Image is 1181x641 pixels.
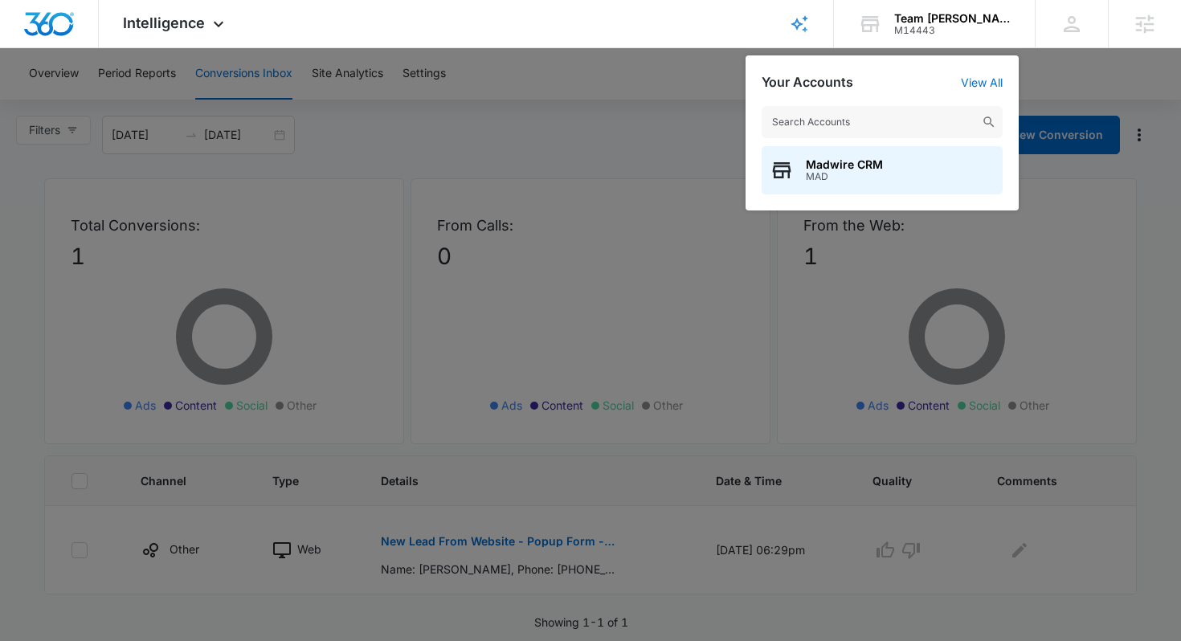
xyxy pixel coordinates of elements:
[894,25,1011,36] div: account id
[961,76,1003,89] a: View All
[762,106,1003,138] input: Search Accounts
[806,158,883,171] span: Madwire CRM
[762,75,853,90] h2: Your Accounts
[894,12,1011,25] div: account name
[123,14,205,31] span: Intelligence
[762,146,1003,194] button: Madwire CRMMAD
[806,171,883,182] span: MAD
